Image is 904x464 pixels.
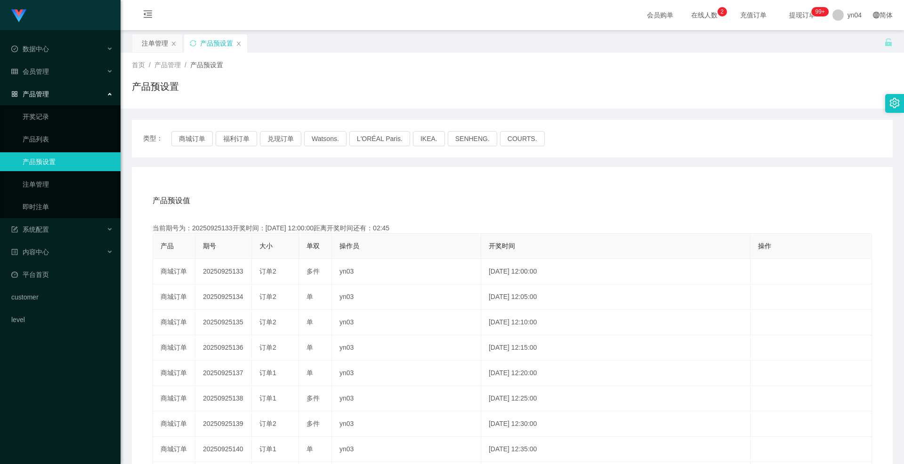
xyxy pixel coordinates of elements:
[132,0,164,31] i: 图标: menu-fold
[349,131,410,146] button: L'ORÉAL Paris.
[811,7,828,16] sup: 327
[11,90,49,98] span: 产品管理
[448,131,497,146] button: SENHENG.
[489,242,515,250] span: 开奖时间
[11,226,18,233] i: 图标: form
[11,288,113,307] a: customer
[889,98,900,108] i: 图标: setting
[216,131,257,146] button: 福利订单
[332,386,481,411] td: yn03
[153,195,190,206] span: 产品预设值
[259,267,276,275] span: 订单2
[195,259,252,284] td: 20250925133
[195,411,252,437] td: 20250925139
[259,420,276,427] span: 订单2
[153,386,195,411] td: 商城订单
[481,310,751,335] td: [DATE] 12:10:00
[153,223,872,233] div: 当前期号为：20250925133开奖时间：[DATE] 12:00:00距离开奖时间还有：02:45
[153,361,195,386] td: 商城订单
[413,131,445,146] button: IKEA.
[195,335,252,361] td: 20250925136
[153,335,195,361] td: 商城订单
[11,9,26,23] img: logo.9652507e.png
[304,131,347,146] button: Watsons.
[11,248,49,256] span: 内容中心
[259,394,276,402] span: 订单1
[481,437,751,462] td: [DATE] 12:35:00
[23,130,113,149] a: 产品列表
[11,249,18,255] i: 图标: profile
[259,369,276,377] span: 订单1
[718,7,727,16] sup: 2
[195,284,252,310] td: 20250925134
[260,131,301,146] button: 兑现订单
[735,12,771,18] span: 充值订单
[153,411,195,437] td: 商城订单
[307,242,320,250] span: 单双
[190,61,223,69] span: 产品预设置
[11,265,113,284] a: 图标: dashboard平台首页
[195,310,252,335] td: 20250925135
[132,79,179,94] h1: 产品预设置
[884,38,893,47] i: 图标: unlock
[332,361,481,386] td: yn03
[339,242,359,250] span: 操作员
[153,259,195,284] td: 商城订单
[784,12,820,18] span: 提现订单
[23,107,113,126] a: 开奖记录
[873,12,880,18] i: 图标: global
[307,420,320,427] span: 多件
[481,259,751,284] td: [DATE] 12:00:00
[203,242,216,250] span: 期号
[332,437,481,462] td: yn03
[200,34,233,52] div: 产品预设置
[161,242,174,250] span: 产品
[195,437,252,462] td: 20250925140
[195,361,252,386] td: 20250925137
[23,197,113,216] a: 即时注单
[11,68,49,75] span: 会员管理
[481,386,751,411] td: [DATE] 12:25:00
[481,284,751,310] td: [DATE] 12:05:00
[11,45,49,53] span: 数据中心
[259,318,276,326] span: 订单2
[171,131,213,146] button: 商城订单
[307,293,313,300] span: 单
[686,12,722,18] span: 在线人数
[758,242,771,250] span: 操作
[307,318,313,326] span: 单
[153,310,195,335] td: 商城订单
[195,386,252,411] td: 20250925138
[236,41,242,47] i: 图标: close
[171,41,177,47] i: 图标: close
[142,34,168,52] div: 注单管理
[307,394,320,402] span: 多件
[143,131,171,146] span: 类型：
[720,7,724,16] p: 2
[259,242,273,250] span: 大小
[11,91,18,97] i: 图标: appstore-o
[153,437,195,462] td: 商城订单
[190,40,196,47] i: 图标: sync
[500,131,545,146] button: COURTS.
[481,411,751,437] td: [DATE] 12:30:00
[259,445,276,453] span: 订单1
[11,226,49,233] span: 系统配置
[307,267,320,275] span: 多件
[481,361,751,386] td: [DATE] 12:20:00
[11,68,18,75] i: 图标: table
[23,175,113,194] a: 注单管理
[332,335,481,361] td: yn03
[149,61,151,69] span: /
[185,61,186,69] span: /
[153,284,195,310] td: 商城订单
[332,284,481,310] td: yn03
[11,46,18,52] i: 图标: check-circle-o
[481,335,751,361] td: [DATE] 12:15:00
[332,411,481,437] td: yn03
[23,152,113,171] a: 产品预设置
[307,445,313,453] span: 单
[259,344,276,351] span: 订单2
[11,310,113,329] a: level
[259,293,276,300] span: 订单2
